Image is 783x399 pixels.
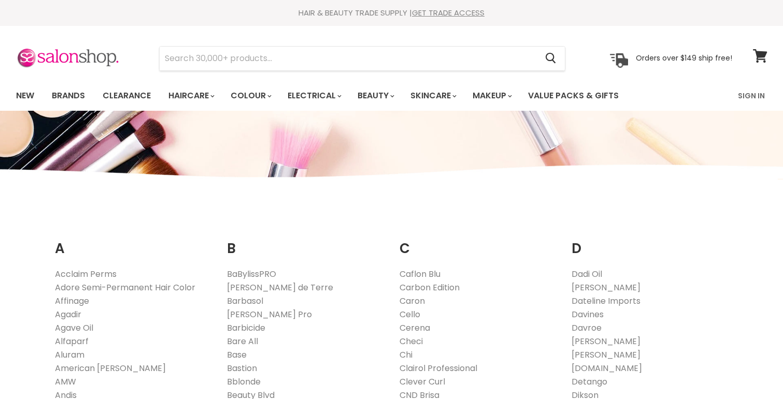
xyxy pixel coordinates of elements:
a: Checi [400,335,423,347]
a: Dadi Oil [572,268,602,280]
a: Bare All [227,335,258,347]
button: Search [537,47,565,70]
nav: Main [3,81,780,111]
a: [PERSON_NAME] [572,282,640,293]
a: [PERSON_NAME] de Terre [227,282,333,293]
a: Acclaim Perms [55,268,117,280]
form: Product [159,46,565,71]
a: Bblonde [227,376,261,388]
a: Aluram [55,349,84,361]
a: Caflon Blu [400,268,440,280]
a: Bastion [227,362,257,374]
a: Clearance [95,85,159,107]
h2: B [227,225,384,259]
a: Brands [44,85,93,107]
a: Clairol Professional [400,362,477,374]
a: Colour [223,85,278,107]
a: Alfaparf [55,335,89,347]
p: Orders over $149 ship free! [636,53,732,63]
a: Cerena [400,322,430,334]
a: Agave Oil [55,322,93,334]
a: Value Packs & Gifts [520,85,627,107]
a: American [PERSON_NAME] [55,362,166,374]
div: HAIR & BEAUTY TRADE SUPPLY | [3,8,780,18]
a: AMW [55,376,76,388]
ul: Main menu [8,81,679,111]
a: GET TRADE ACCESS [412,7,485,18]
a: Makeup [465,85,518,107]
a: Barbicide [227,322,265,334]
a: New [8,85,42,107]
a: Carbon Edition [400,282,460,293]
a: [PERSON_NAME] Pro [227,308,312,320]
a: [PERSON_NAME] [572,349,640,361]
a: Clever Curl [400,376,445,388]
a: Detango [572,376,607,388]
a: Adore Semi-Permanent Hair Color [55,282,195,293]
a: Dateline Imports [572,295,640,307]
a: Davroe [572,322,602,334]
a: Beauty [350,85,401,107]
a: [PERSON_NAME] [572,335,640,347]
h2: D [572,225,729,259]
a: [DOMAIN_NAME] [572,362,642,374]
a: Barbasol [227,295,263,307]
a: Skincare [403,85,463,107]
a: Haircare [161,85,221,107]
h2: A [55,225,212,259]
a: Agadir [55,308,81,320]
a: Sign In [732,85,771,107]
h2: C [400,225,557,259]
a: BaBylissPRO [227,268,276,280]
a: Electrical [280,85,348,107]
a: Base [227,349,247,361]
input: Search [160,47,537,70]
a: Chi [400,349,412,361]
a: Davines [572,308,604,320]
a: Cello [400,308,420,320]
a: Caron [400,295,425,307]
a: Affinage [55,295,89,307]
